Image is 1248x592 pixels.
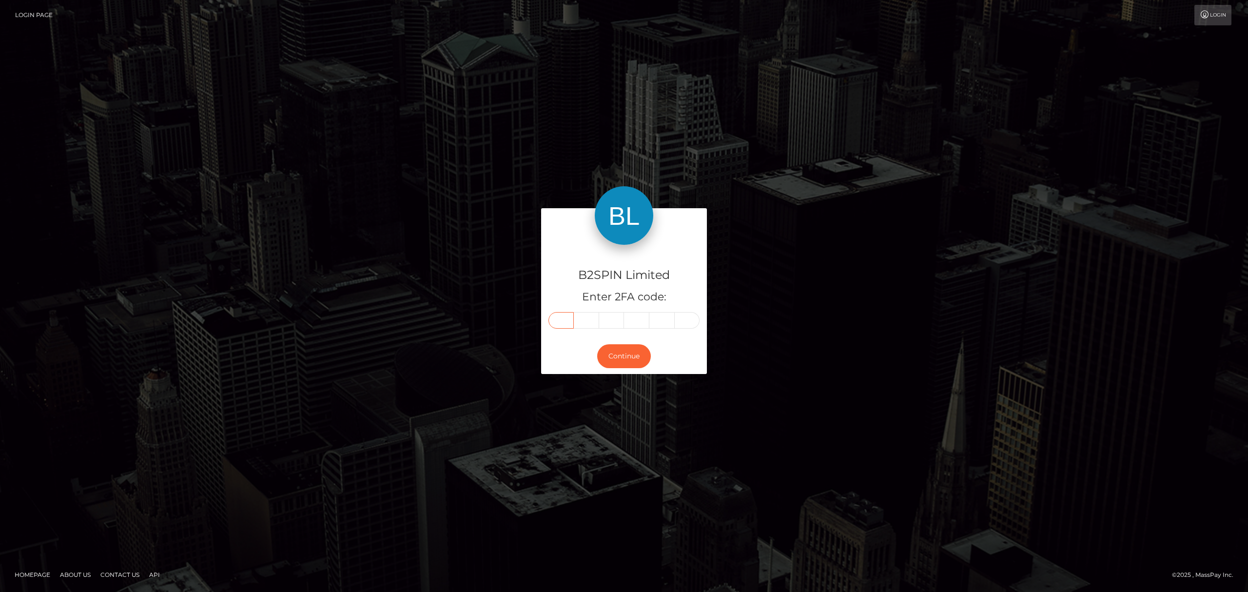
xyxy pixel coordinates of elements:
a: Homepage [11,567,54,582]
h5: Enter 2FA code: [548,290,700,305]
a: About Us [56,567,95,582]
a: Login [1194,5,1231,25]
a: Contact Us [97,567,143,582]
div: © 2025 , MassPay Inc. [1172,570,1241,580]
a: Login Page [15,5,53,25]
button: Continue [597,344,651,368]
h4: B2SPIN Limited [548,267,700,284]
a: API [145,567,164,582]
img: B2SPIN Limited [595,186,653,245]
